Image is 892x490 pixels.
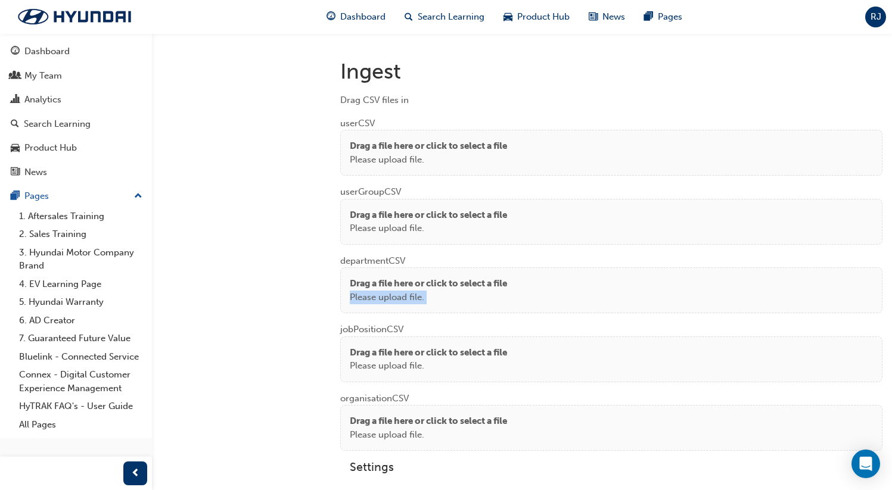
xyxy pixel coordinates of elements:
[340,245,882,314] div: department CSV
[5,38,147,185] button: DashboardMy TeamAnalyticsSearch LearningProduct HubNews
[24,141,77,155] div: Product Hub
[5,89,147,111] a: Analytics
[14,329,147,348] a: 7. Guaranteed Future Value
[340,130,882,176] div: Drag a file here or click to select a filePlease upload file.
[14,366,147,397] a: Connex - Digital Customer Experience Management
[24,69,62,83] div: My Team
[5,137,147,159] a: Product Hub
[14,348,147,366] a: Bluelink - Connected Service
[517,10,570,24] span: Product Hub
[350,277,507,291] p: Drag a file here or click to select a file
[494,5,579,29] a: car-iconProduct Hub
[589,10,598,24] span: news-icon
[658,10,682,24] span: Pages
[14,207,147,226] a: 1. Aftersales Training
[340,107,882,176] div: user CSV
[340,176,882,245] div: userGroup CSV
[635,5,692,29] a: pages-iconPages
[5,185,147,207] button: Pages
[11,95,20,105] span: chart-icon
[644,10,653,24] span: pages-icon
[11,167,20,178] span: news-icon
[11,119,19,130] span: search-icon
[405,10,413,24] span: search-icon
[5,65,147,87] a: My Team
[350,221,507,235] p: Please upload file.
[14,397,147,416] a: HyTRAK FAQ's - User Guide
[350,346,507,360] p: Drag a file here or click to select a file
[350,414,507,428] p: Drag a file here or click to select a file
[5,113,147,135] a: Search Learning
[11,143,20,154] span: car-icon
[11,71,20,82] span: people-icon
[14,225,147,244] a: 2. Sales Training
[340,405,882,451] div: Drag a file here or click to select a filePlease upload file.
[602,10,625,24] span: News
[395,5,494,29] a: search-iconSearch Learning
[5,40,147,63] a: Dashboard
[327,10,335,24] span: guage-icon
[350,153,507,167] p: Please upload file.
[24,166,47,179] div: News
[11,46,20,57] span: guage-icon
[14,244,147,275] a: 3. Hyundai Motor Company Brand
[24,45,70,58] div: Dashboard
[340,199,882,245] div: Drag a file here or click to select a filePlease upload file.
[350,428,507,442] p: Please upload file.
[350,291,507,304] p: Please upload file.
[6,4,143,29] img: Trak
[340,58,882,85] h1: Ingest
[871,10,881,24] span: RJ
[5,161,147,183] a: News
[340,382,882,451] div: organisation CSV
[350,359,507,373] p: Please upload file.
[350,208,507,222] p: Drag a file here or click to select a file
[14,275,147,294] a: 4. EV Learning Page
[504,10,512,24] span: car-icon
[14,311,147,330] a: 6. AD Creator
[579,5,635,29] a: news-iconNews
[11,191,20,202] span: pages-icon
[865,7,886,27] button: RJ
[24,117,91,131] div: Search Learning
[317,5,395,29] a: guage-iconDashboard
[24,93,61,107] div: Analytics
[14,416,147,434] a: All Pages
[131,466,140,481] span: prev-icon
[851,450,880,478] div: Open Intercom Messenger
[340,313,882,382] div: jobPosition CSV
[350,139,507,153] p: Drag a file here or click to select a file
[418,10,484,24] span: Search Learning
[340,93,882,107] div: Drag CSV files in
[340,267,882,313] div: Drag a file here or click to select a filePlease upload file.
[14,293,147,311] a: 5. Hyundai Warranty
[350,460,873,474] h3: Settings
[340,336,882,382] div: Drag a file here or click to select a filePlease upload file.
[340,10,386,24] span: Dashboard
[24,189,49,203] div: Pages
[134,189,142,204] span: up-icon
